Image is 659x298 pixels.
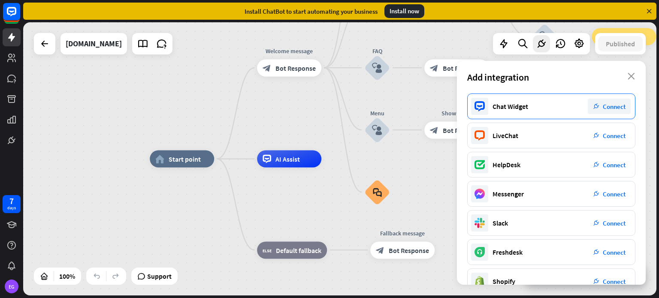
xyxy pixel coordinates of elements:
[493,160,520,169] div: HelpDesk
[603,161,626,169] span: Connect
[493,102,528,111] div: Chat Widget
[3,195,21,213] a: 7 days
[9,197,14,205] div: 7
[628,73,635,80] i: close
[7,205,16,211] div: days
[493,131,518,140] div: LiveChat
[263,246,272,254] i: block_fallback
[539,32,550,42] i: block_user_input
[147,269,172,283] span: Support
[493,277,515,286] div: Shopify
[598,36,643,51] button: Published
[597,33,606,41] i: block_goto
[593,132,599,138] i: plug_integration
[603,190,626,198] span: Connect
[493,190,524,198] div: Messenger
[389,246,429,254] span: Bot Response
[376,246,384,254] i: block_bot_response
[57,269,78,283] div: 100%
[593,191,599,197] i: plug_integration
[443,63,483,72] span: Bot Response
[384,4,424,18] div: Install now
[430,126,438,134] i: block_bot_response
[593,249,599,255] i: plug_integration
[169,155,201,163] span: Start point
[351,46,403,55] div: FAQ
[7,3,33,29] button: Open LiveChat chat widget
[603,219,626,227] span: Connect
[351,108,403,117] div: Menu
[372,63,382,73] i: block_user_input
[493,248,523,256] div: Freshdesk
[5,280,18,293] div: EG
[275,155,300,163] span: AI Assist
[603,248,626,256] span: Connect
[275,63,316,72] span: Bot Response
[430,63,438,72] i: block_bot_response
[611,33,641,41] span: Go to step
[603,132,626,140] span: Connect
[372,125,382,135] i: block_user_input
[66,33,122,54] div: eurodent.gda.pl
[443,126,483,134] span: Bot Response
[251,46,328,55] div: Welcome message
[373,187,382,197] i: block_faq
[593,103,599,109] i: plug_integration
[276,246,321,254] span: Default fallback
[593,220,599,226] i: plug_integration
[364,229,441,237] div: Fallback message
[593,278,599,284] i: plug_integration
[155,155,164,163] i: home_2
[493,219,508,227] div: Slack
[593,162,599,168] i: plug_integration
[263,63,271,72] i: block_bot_response
[603,277,626,286] span: Connect
[467,71,529,83] span: Add integration
[603,102,626,111] span: Connect
[418,108,495,117] div: Show Menu
[245,7,378,15] div: Install ChatBot to start automating your business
